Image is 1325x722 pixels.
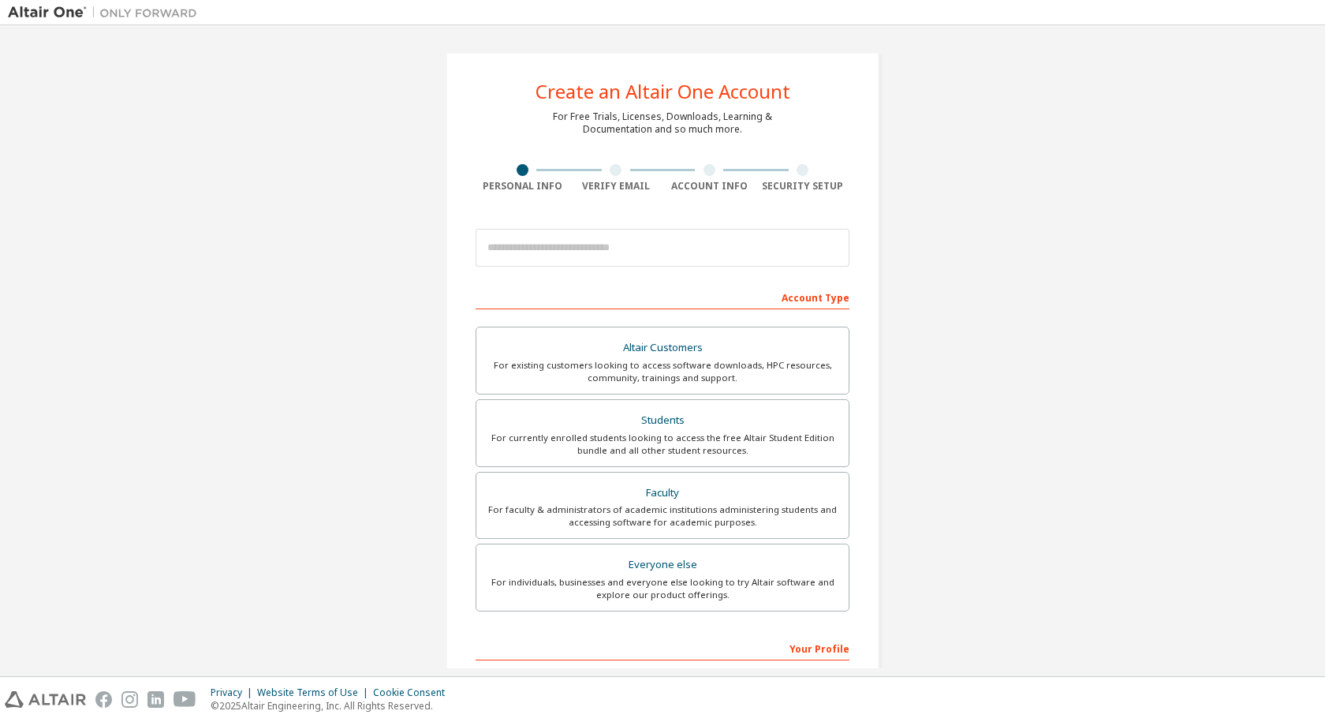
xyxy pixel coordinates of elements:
[486,432,839,457] div: For currently enrolled students looking to access the free Altair Student Edition bundle and all ...
[174,691,196,708] img: youtube.svg
[486,359,839,384] div: For existing customers looking to access software downloads, HPC resources, community, trainings ...
[662,180,756,193] div: Account Info
[211,686,257,699] div: Privacy
[553,110,772,136] div: For Free Trials, Licenses, Downloads, Learning & Documentation and so much more.
[211,699,454,713] p: © 2025 Altair Engineering, Inc. All Rights Reserved.
[536,82,790,101] div: Create an Altair One Account
[476,180,569,193] div: Personal Info
[756,180,850,193] div: Security Setup
[486,576,839,601] div: For individuals, businesses and everyone else looking to try Altair software and explore our prod...
[486,482,839,504] div: Faculty
[476,635,849,660] div: Your Profile
[486,554,839,576] div: Everyone else
[569,180,663,193] div: Verify Email
[373,686,454,699] div: Cookie Consent
[121,691,138,708] img: instagram.svg
[486,410,839,432] div: Students
[257,686,373,699] div: Website Terms of Use
[476,284,849,309] div: Account Type
[486,337,839,359] div: Altair Customers
[95,691,112,708] img: facebook.svg
[5,691,86,708] img: altair_logo.svg
[147,691,164,708] img: linkedin.svg
[8,5,205,21] img: Altair One
[486,503,839,529] div: For faculty & administrators of academic institutions administering students and accessing softwa...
